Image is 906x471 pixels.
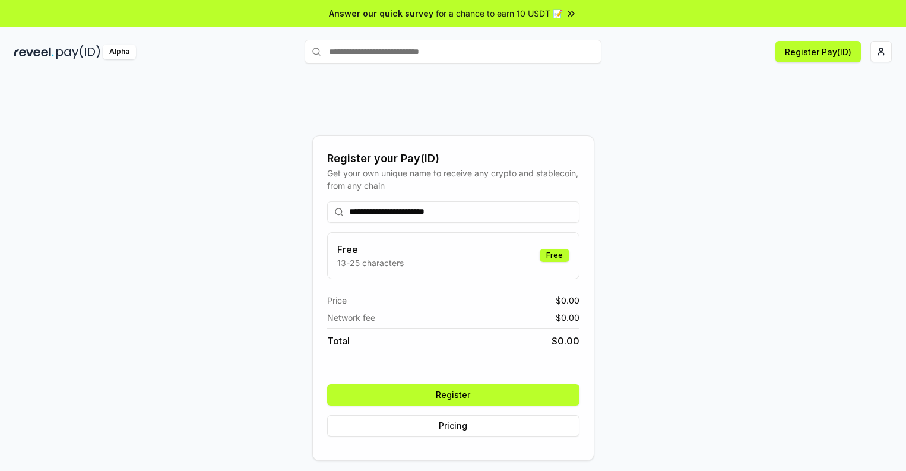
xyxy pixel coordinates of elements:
[103,45,136,59] div: Alpha
[775,41,861,62] button: Register Pay(ID)
[14,45,54,59] img: reveel_dark
[56,45,100,59] img: pay_id
[329,7,433,20] span: Answer our quick survey
[327,334,350,348] span: Total
[327,150,579,167] div: Register your Pay(ID)
[552,334,579,348] span: $ 0.00
[337,257,404,269] p: 13-25 characters
[337,242,404,257] h3: Free
[327,294,347,306] span: Price
[327,311,375,324] span: Network fee
[327,384,579,406] button: Register
[327,415,579,437] button: Pricing
[556,294,579,306] span: $ 0.00
[540,249,569,262] div: Free
[436,7,563,20] span: for a chance to earn 10 USDT 📝
[556,311,579,324] span: $ 0.00
[327,167,579,192] div: Get your own unique name to receive any crypto and stablecoin, from any chain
